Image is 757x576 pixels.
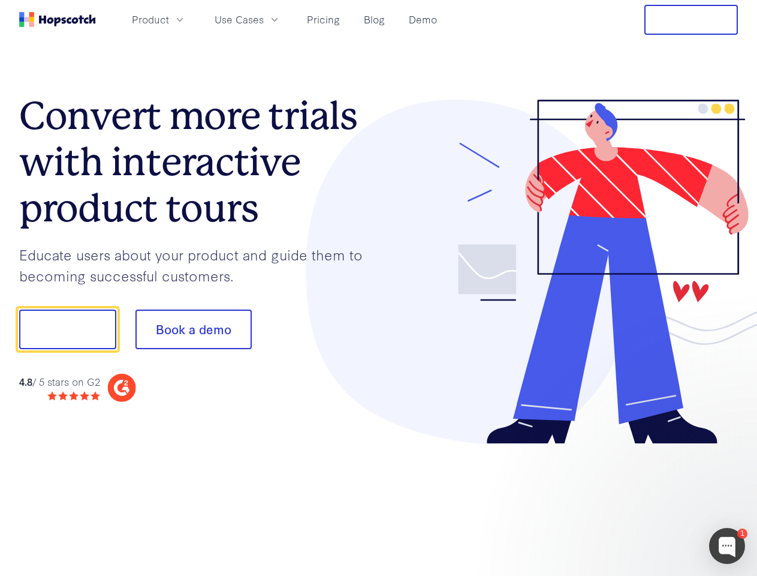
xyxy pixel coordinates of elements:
button: Product [125,10,193,29]
p: Educate users about your product and guide them to becoming successful customers. [19,244,379,286]
a: Pricing [302,10,345,29]
button: Book a demo [135,310,252,349]
a: Demo [404,10,442,29]
div: 1 [737,529,747,539]
a: Home [19,12,96,27]
span: Product [132,12,169,27]
button: Free Trial [644,5,738,35]
div: / 5 stars on G2 [19,374,100,389]
strong: 4.8 [19,374,32,388]
a: Blog [359,10,390,29]
h1: Convert more trials with interactive product tours [19,93,379,231]
button: Show me! [19,310,116,349]
span: Use Cases [215,12,264,27]
button: Use Cases [207,10,288,29]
